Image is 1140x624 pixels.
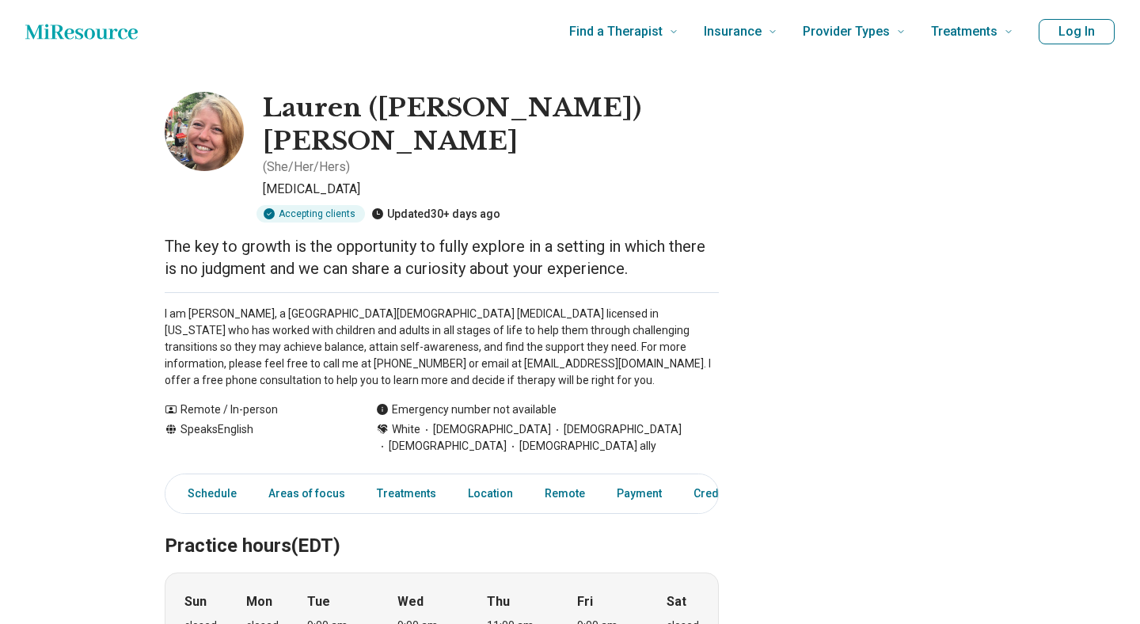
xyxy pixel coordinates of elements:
[392,421,420,438] span: White
[367,478,446,510] a: Treatments
[458,478,522,510] a: Location
[165,235,719,280] p: The key to growth is the opportunity to fully explore in a setting in which there is no judgment ...
[263,180,719,199] p: [MEDICAL_DATA]
[569,21,663,43] span: Find a Therapist
[184,592,207,611] strong: Sun
[263,158,350,177] p: ( She/Her/Hers )
[307,592,330,611] strong: Tue
[376,438,507,455] span: [DEMOGRAPHIC_DATA]
[397,592,424,611] strong: Wed
[259,478,355,510] a: Areas of focus
[667,592,686,611] strong: Sat
[931,21,997,43] span: Treatments
[165,401,344,418] div: Remote / In-person
[803,21,890,43] span: Provider Types
[263,92,719,158] h1: Lauren ([PERSON_NAME]) [PERSON_NAME]
[704,21,762,43] span: Insurance
[25,16,138,48] a: Home page
[420,421,551,438] span: [DEMOGRAPHIC_DATA]
[577,592,593,611] strong: Fri
[535,478,595,510] a: Remote
[376,401,557,418] div: Emergency number not available
[256,205,365,223] div: Accepting clients
[684,478,773,510] a: Credentials
[165,495,719,560] h2: Practice hours (EDT)
[507,438,656,455] span: [DEMOGRAPHIC_DATA] ally
[607,478,671,510] a: Payment
[165,421,344,455] div: Speaks English
[165,306,719,389] p: I am [PERSON_NAME], a [GEOGRAPHIC_DATA][DEMOGRAPHIC_DATA] [MEDICAL_DATA] licensed in [US_STATE] w...
[371,205,500,223] div: Updated 30+ days ago
[487,592,510,611] strong: Thu
[246,592,272,611] strong: Mon
[1039,19,1115,44] button: Log In
[169,478,246,510] a: Schedule
[165,92,244,171] img: Lauren Krug, Psychologist
[551,421,682,438] span: [DEMOGRAPHIC_DATA]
